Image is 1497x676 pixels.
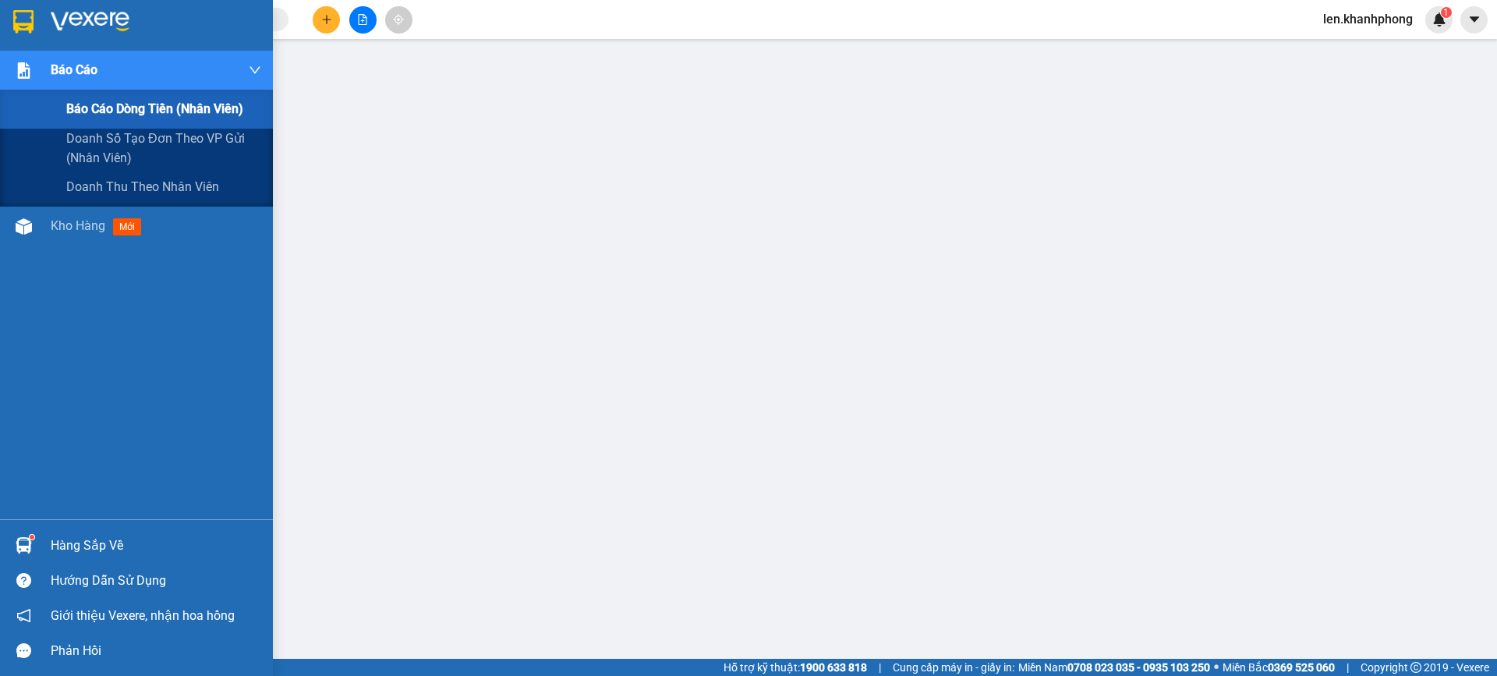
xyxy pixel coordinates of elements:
[51,569,261,593] div: Hướng dẫn sử dụng
[16,62,32,79] img: solution-icon
[66,99,243,119] span: Báo cáo dòng tiền (nhân viên)
[1268,661,1335,674] strong: 0369 525 060
[16,643,31,658] span: message
[13,10,34,34] img: logo-vxr
[393,14,404,25] span: aim
[16,573,31,588] span: question-circle
[1410,662,1421,673] span: copyright
[800,661,867,674] strong: 1900 633 818
[313,6,340,34] button: plus
[1223,659,1335,676] span: Miền Bắc
[249,64,261,76] span: down
[51,606,235,625] span: Giới thiệu Vexere, nhận hoa hồng
[30,535,34,540] sup: 1
[1441,7,1452,18] sup: 1
[1214,664,1219,671] span: ⚪️
[16,218,32,235] img: warehouse-icon
[1067,661,1210,674] strong: 0708 023 035 - 0935 103 250
[1347,659,1349,676] span: |
[893,659,1014,676] span: Cung cấp máy in - giấy in:
[51,639,261,663] div: Phản hồi
[1467,12,1481,27] span: caret-down
[51,218,105,233] span: Kho hàng
[1443,7,1449,18] span: 1
[113,218,141,235] span: mới
[1432,12,1446,27] img: icon-new-feature
[66,129,261,168] span: Doanh số tạo đơn theo VP gửi (nhân viên)
[51,534,261,557] div: Hàng sắp về
[385,6,412,34] button: aim
[1311,9,1425,29] span: len.khanhphong
[357,14,368,25] span: file-add
[16,608,31,623] span: notification
[1460,6,1488,34] button: caret-down
[349,6,377,34] button: file-add
[66,177,219,196] span: Doanh thu theo nhân viên
[724,659,867,676] span: Hỗ trợ kỹ thuật:
[51,60,97,80] span: Báo cáo
[879,659,881,676] span: |
[1018,659,1210,676] span: Miền Nam
[16,537,32,554] img: warehouse-icon
[321,14,332,25] span: plus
